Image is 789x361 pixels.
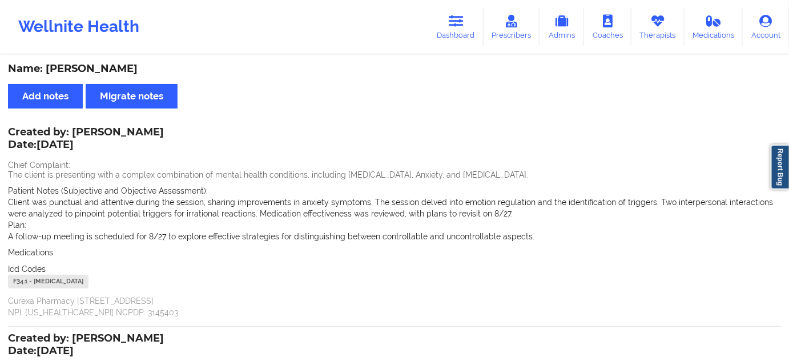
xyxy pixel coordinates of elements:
[8,126,164,153] div: Created by: [PERSON_NAME]
[8,344,164,359] p: Date: [DATE]
[8,169,781,181] p: The client is presenting with a complex combination of mental health conditions, including [MEDIC...
[8,332,164,359] div: Created by: [PERSON_NAME]
[8,220,26,230] span: Plan:
[8,231,781,242] p: A follow-up meeting is scheduled for 8/27 to explore effective strategies for distinguishing betw...
[584,8,631,46] a: Coaches
[743,8,789,46] a: Account
[8,161,70,170] span: Chief Complaint:
[8,264,46,274] span: Icd Codes
[540,8,584,46] a: Admins
[429,8,484,46] a: Dashboard
[8,295,781,318] p: Curexa Pharmacy [STREET_ADDRESS] NPI: [US_HEALTHCARE_NPI] NCPDP: 3145403
[631,8,685,46] a: Therapists
[484,8,540,46] a: Prescribers
[8,62,781,75] div: Name: [PERSON_NAME]
[8,84,83,109] button: Add notes
[86,84,178,109] button: Migrate notes
[685,8,743,46] a: Medications
[8,196,781,219] p: Client was punctual and attentive during the session, sharing improvements in anxiety symptoms. T...
[771,145,789,190] a: Report Bug
[8,138,164,153] p: Date: [DATE]
[8,248,53,257] span: Medications
[8,186,208,195] span: Patient Notes (Subjective and Objective Assessment):
[8,275,88,288] div: F34.1 - [MEDICAL_DATA]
